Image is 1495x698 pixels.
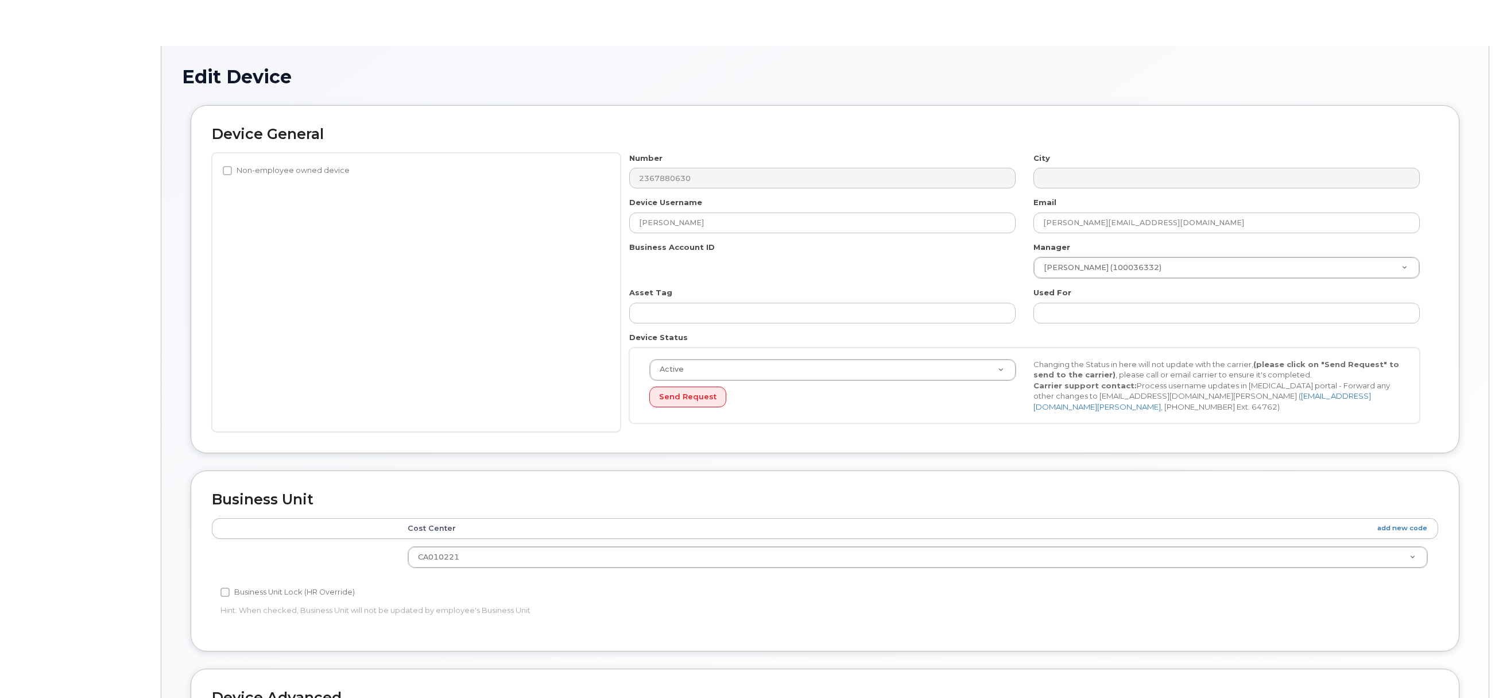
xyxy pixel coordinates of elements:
label: Business Unit Lock (HR Override) [220,585,355,599]
label: Asset Tag [629,287,672,298]
label: Used For [1033,287,1071,298]
span: [PERSON_NAME] (100036332) [1037,263,1161,273]
label: Device Status [629,332,688,343]
label: Email [1033,197,1056,208]
h1: Edit Device [182,67,1468,87]
a: add new code [1377,523,1427,533]
div: Changing the Status in here will not update with the carrier, , please call or email carrier to e... [1025,359,1409,412]
span: CA010221 [418,553,459,561]
button: Send Request [649,387,726,408]
label: Non-employee owned device [223,164,350,178]
input: Non-employee owned device [223,166,232,175]
h2: Device General [212,126,1438,142]
input: Business Unit Lock (HR Override) [220,588,230,597]
label: Number [629,153,663,164]
a: [EMAIL_ADDRESS][DOMAIN_NAME][PERSON_NAME] [1033,391,1371,411]
p: Hint: When checked, Business Unit will not be updated by employee's Business Unit [220,605,1020,616]
label: Manager [1033,242,1070,253]
a: [PERSON_NAME] (100036332) [1034,257,1419,278]
label: Device Username [629,197,702,208]
a: CA010221 [408,547,1427,568]
th: Cost Center [397,518,1438,539]
label: Business Account ID [629,242,715,253]
strong: Carrier support contact: [1033,381,1137,390]
a: Active [650,360,1016,380]
span: Active [653,364,684,375]
h2: Business Unit [212,492,1438,508]
label: City [1033,153,1050,164]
